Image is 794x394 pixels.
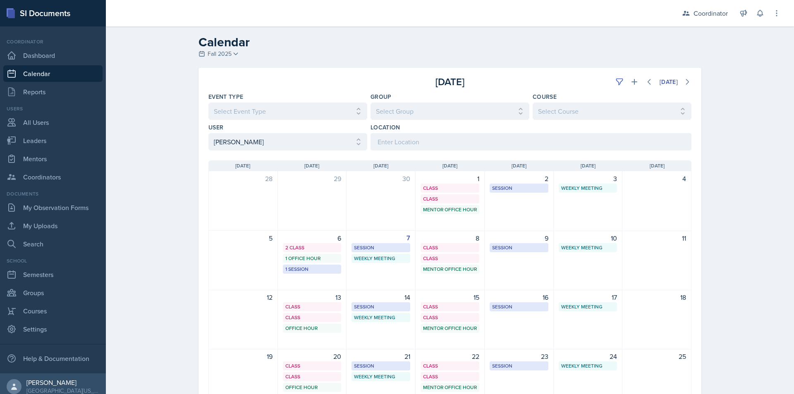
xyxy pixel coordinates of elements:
div: 19 [214,351,273,361]
label: Location [371,123,400,131]
label: Group [371,93,392,101]
div: Class [285,373,339,380]
div: 28 [214,174,273,184]
div: Coordinator [694,8,728,18]
div: Users [3,105,103,112]
span: [DATE] [304,162,319,170]
div: Coordinator [3,38,103,45]
div: [PERSON_NAME] [26,378,99,387]
div: Weekly Meeting [561,303,615,310]
a: Mentors [3,150,103,167]
div: Class [285,314,339,321]
div: Session [492,244,546,251]
div: Weekly Meeting [561,184,615,192]
span: [DATE] [512,162,526,170]
div: Mentor Office Hour [423,206,477,213]
div: 18 [627,292,686,302]
h2: Calendar [198,35,701,50]
div: Class [423,314,477,321]
div: 22 [421,351,479,361]
div: Weekly Meeting [354,314,408,321]
div: Weekly Meeting [561,244,615,251]
div: Office Hour [285,325,339,332]
a: Settings [3,321,103,337]
div: Office Hour [285,384,339,391]
span: Fall 2025 [208,50,232,58]
div: Session [492,303,546,310]
a: All Users [3,114,103,131]
div: Session [354,244,408,251]
div: Class [423,244,477,251]
div: 12 [214,292,273,302]
div: 1 Session [285,265,339,273]
span: [DATE] [235,162,250,170]
div: 5 [214,233,273,243]
div: Class [423,184,477,192]
div: Class [423,195,477,203]
div: Mentor Office Hour [423,265,477,273]
a: Search [3,236,103,252]
div: 9 [490,233,548,243]
div: 4 [627,174,686,184]
a: Groups [3,284,103,301]
div: 2 Class [285,244,339,251]
div: Class [285,362,339,370]
a: Courses [3,303,103,319]
a: Semesters [3,266,103,283]
div: Class [285,303,339,310]
div: 24 [559,351,617,361]
div: School [3,257,103,265]
span: [DATE] [373,162,388,170]
a: Leaders [3,132,103,149]
div: 6 [283,233,342,243]
div: 2 [490,174,548,184]
div: Help & Documentation [3,350,103,367]
a: My Uploads [3,217,103,234]
div: 29 [283,174,342,184]
div: 7 [352,233,410,243]
div: Weekly Meeting [354,373,408,380]
div: Weekly Meeting [561,362,615,370]
div: Class [423,362,477,370]
a: Calendar [3,65,103,82]
div: Mentor Office Hour [423,384,477,391]
a: Reports [3,84,103,100]
a: Coordinators [3,169,103,185]
div: 10 [559,233,617,243]
label: Course [533,93,557,101]
div: 30 [352,174,410,184]
div: 17 [559,292,617,302]
span: [DATE] [581,162,595,170]
span: [DATE] [650,162,665,170]
div: 21 [352,351,410,361]
div: 25 [627,351,686,361]
div: [DATE] [369,74,530,89]
div: 23 [490,351,548,361]
div: Documents [3,190,103,198]
div: 1 [421,174,479,184]
input: Enter Location [371,133,691,150]
a: My Observation Forms [3,199,103,216]
div: Session [354,303,408,310]
div: Class [423,255,477,262]
div: Mentor Office Hour [423,325,477,332]
div: 16 [490,292,548,302]
div: 15 [421,292,479,302]
div: Class [423,303,477,310]
div: 1 Office Hour [285,255,339,262]
div: 20 [283,351,342,361]
span: [DATE] [442,162,457,170]
div: Class [423,373,477,380]
div: Session [492,362,546,370]
button: [DATE] [654,75,683,89]
a: Dashboard [3,47,103,64]
div: 3 [559,174,617,184]
div: 11 [627,233,686,243]
div: 14 [352,292,410,302]
div: 13 [283,292,342,302]
label: User [208,123,223,131]
label: Event Type [208,93,244,101]
div: 8 [421,233,479,243]
div: [DATE] [660,79,678,85]
div: Session [492,184,546,192]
